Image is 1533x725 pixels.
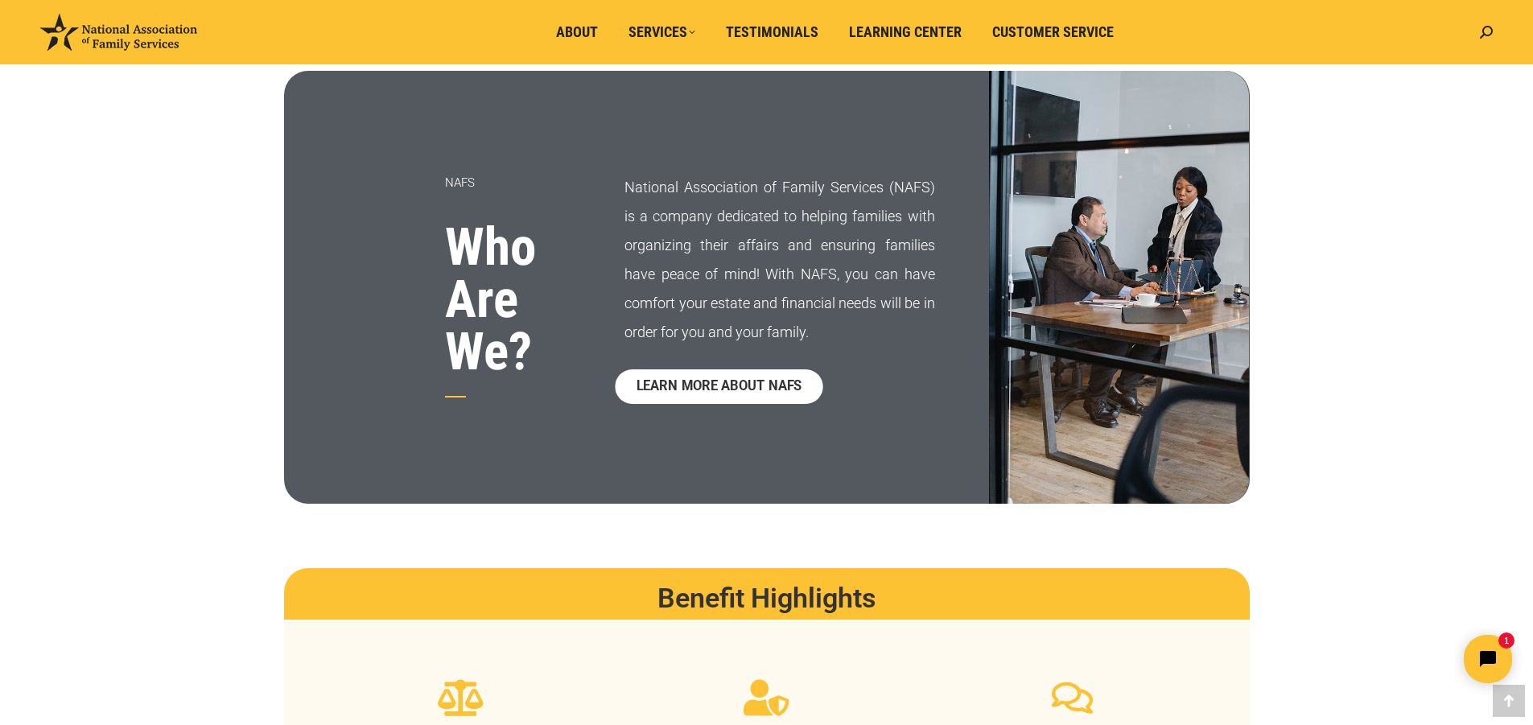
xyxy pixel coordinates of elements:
[545,17,609,47] a: About
[624,173,934,347] p: National Association of Family Services (NAFS) is a company dedicated to helping families with or...
[628,23,695,41] span: Services
[316,584,1218,612] h2: Benefit Highlights
[615,369,823,404] a: LEARN MORE ABOUT NAFS
[556,23,598,41] span: About
[838,17,973,47] a: Learning Center
[849,23,962,41] span: Learning Center
[637,380,802,393] span: LEARN MORE ABOUT NAFS
[989,71,1249,504] img: Family Trust Services
[726,23,818,41] span: Testimonials
[715,17,830,47] a: Testimonials
[1249,621,1526,697] iframe: Tidio Chat
[40,14,197,51] img: National Association of Family Services
[981,17,1125,47] a: Customer Service
[992,23,1114,41] span: Customer Service
[445,168,585,197] p: NAFS
[445,221,585,378] h3: Who Are We?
